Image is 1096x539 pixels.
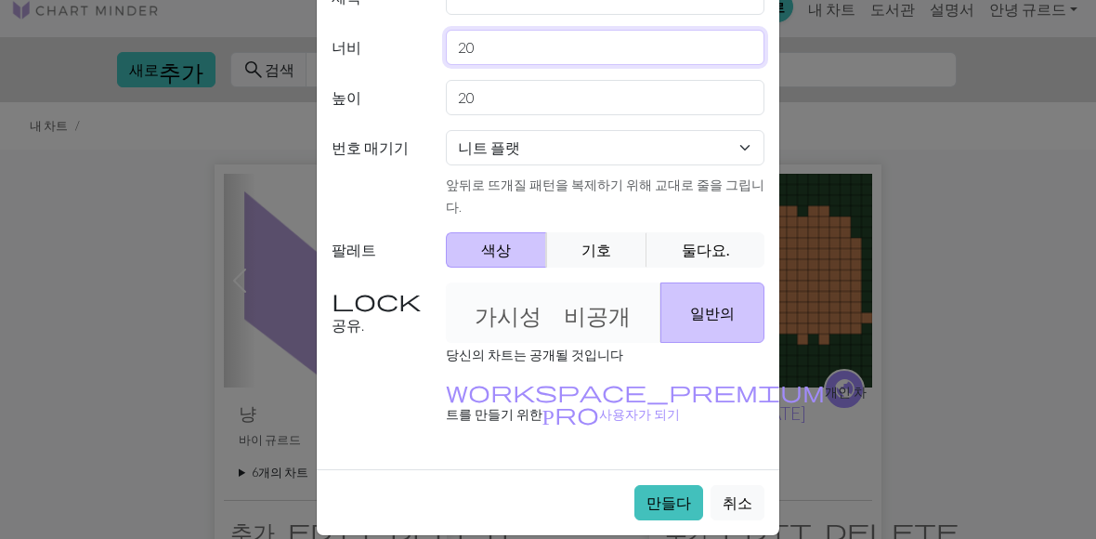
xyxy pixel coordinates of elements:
[542,406,680,422] a: 사용자가 되기
[446,177,764,215] font: 앞뒤로 뜨개질 패턴을 복제하기 위해 교대로 줄을 그립니다.
[332,316,364,334] font: 공유.
[446,378,825,404] span: workspace_premium
[690,304,735,322] font: 일반의
[546,232,647,268] button: 기호
[446,384,867,422] font: 개인 차트를 만들기 위한
[481,241,511,258] font: 색상
[660,283,764,343] button: 일반의
[581,241,611,258] font: 기호
[542,401,599,427] span: Pro
[711,485,764,520] button: 취소
[332,241,376,258] font: 팔레트
[332,88,361,106] font: 높이
[682,241,729,258] font: 둘다요.
[446,232,547,268] button: 색상
[646,493,691,511] font: 만들다
[332,38,361,56] font: 너비
[646,232,764,268] button: 둘다요.
[723,493,752,511] font: 취소
[332,138,409,156] font: 번호 매기기
[634,485,703,520] button: 만들다
[446,347,623,362] font: 당신의 차트는 공개될 것입니다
